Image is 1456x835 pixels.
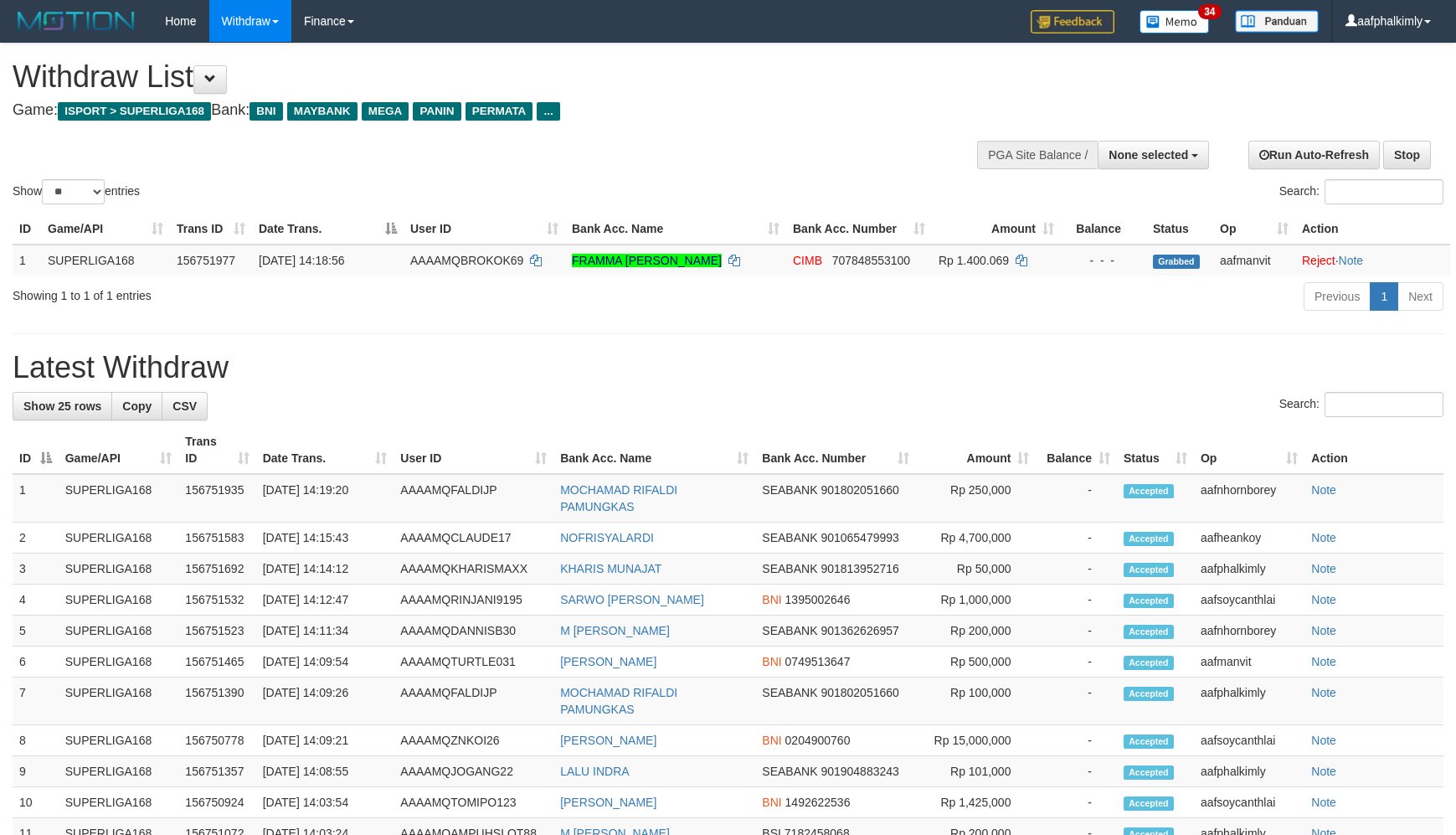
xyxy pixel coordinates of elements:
a: Note [1311,686,1336,699]
a: Next [1397,282,1443,311]
td: SUPERLIGA168 [59,725,179,756]
span: Copy 901813952716 to clipboard [821,562,898,575]
a: Reject [1302,254,1335,267]
td: - [1036,474,1117,523]
span: Copy 901904883243 to clipboard [821,765,898,778]
th: Game/API: activate to sort column ascending [59,426,179,474]
span: ISPORT > SUPERLIGA168 [58,102,211,121]
span: None selected [1109,148,1188,162]
td: [DATE] 14:19:20 [256,474,394,523]
span: Copy 1395002646 to clipboard [785,593,851,606]
td: [DATE] 14:11:34 [256,616,394,647]
td: AAAAMQCLAUDE17 [394,523,553,554]
td: SUPERLIGA168 [59,756,179,787]
span: BNI [762,796,781,809]
th: Amount: activate to sort column ascending [932,214,1061,245]
a: Show 25 rows [13,392,112,420]
td: AAAAMQZNKOI26 [394,725,553,756]
span: Copy 707848553100 to clipboard [832,254,910,267]
td: 4 [13,585,59,616]
span: 156751977 [177,254,235,267]
td: SUPERLIGA168 [41,245,170,276]
td: aafsoycanthlai [1194,787,1304,818]
span: SEABANK [762,624,817,637]
td: aafphalkimly [1194,756,1304,787]
div: - - - [1068,252,1140,269]
span: Copy 901802051660 to clipboard [821,483,898,497]
th: Amount: activate to sort column ascending [916,426,1036,474]
td: AAAAMQDANNISB30 [394,616,553,647]
td: [DATE] 14:09:21 [256,725,394,756]
span: SEABANK [762,531,817,544]
th: Bank Acc. Number: activate to sort column ascending [786,214,932,245]
td: [DATE] 14:08:55 [256,756,394,787]
th: Action [1295,214,1450,245]
span: Show 25 rows [23,399,101,413]
td: 156750924 [178,787,255,818]
td: 156751583 [178,523,255,554]
td: - [1036,616,1117,647]
a: [PERSON_NAME] [560,796,656,809]
td: [DATE] 14:15:43 [256,523,394,554]
span: Accepted [1124,625,1174,639]
a: Stop [1383,141,1431,169]
a: SARWO [PERSON_NAME] [560,593,704,606]
span: Accepted [1124,484,1174,498]
th: Date Trans.: activate to sort column ascending [256,426,394,474]
span: ... [537,102,559,121]
span: PANIN [413,102,460,121]
a: Note [1311,624,1336,637]
select: Showentries [42,179,105,204]
td: aafmanvit [1213,245,1295,276]
h1: Latest Withdraw [13,351,1443,384]
img: panduan.png [1235,10,1319,33]
span: SEABANK [762,765,817,778]
th: Op: activate to sort column ascending [1213,214,1295,245]
div: Showing 1 to 1 of 1 entries [13,281,594,304]
input: Search: [1325,392,1443,417]
a: CSV [162,392,208,420]
td: - [1036,647,1117,678]
span: Accepted [1124,796,1174,811]
td: Rp 50,000 [916,554,1036,585]
a: [PERSON_NAME] [560,734,656,747]
td: AAAAMQFALDIJP [394,678,553,725]
h1: Withdraw List [13,60,954,94]
td: 1 [13,474,59,523]
span: Copy 0749513647 to clipboard [785,655,851,668]
a: [PERSON_NAME] [560,655,656,668]
span: Copy 0204900760 to clipboard [785,734,851,747]
span: Accepted [1124,765,1174,780]
span: SEABANK [762,686,817,699]
label: Search: [1279,179,1443,204]
a: Note [1311,655,1336,668]
span: MAYBANK [287,102,358,121]
td: SUPERLIGA168 [59,647,179,678]
th: Status [1146,214,1213,245]
input: Search: [1325,179,1443,204]
th: Action [1304,426,1443,474]
span: Accepted [1124,594,1174,608]
td: 1 [13,245,41,276]
img: Button%20Memo.svg [1140,10,1210,34]
td: 9 [13,756,59,787]
a: KHARIS MUNAJAT [560,562,661,575]
label: Search: [1279,392,1443,417]
td: SUPERLIGA168 [59,523,179,554]
td: 156751692 [178,554,255,585]
a: Note [1339,254,1364,267]
td: Rp 101,000 [916,756,1036,787]
a: Run Auto-Refresh [1248,141,1380,169]
div: PGA Site Balance / [977,141,1098,169]
span: BNI [762,655,781,668]
td: AAAAMQKHARISMAXX [394,554,553,585]
td: - [1036,554,1117,585]
a: Copy [111,392,162,420]
a: M [PERSON_NAME] [560,624,670,637]
span: Accepted [1124,563,1174,577]
span: Accepted [1124,734,1174,749]
span: PERMATA [466,102,533,121]
td: - [1036,523,1117,554]
td: AAAAMQTOMIPO123 [394,787,553,818]
span: CIMB [793,254,822,267]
